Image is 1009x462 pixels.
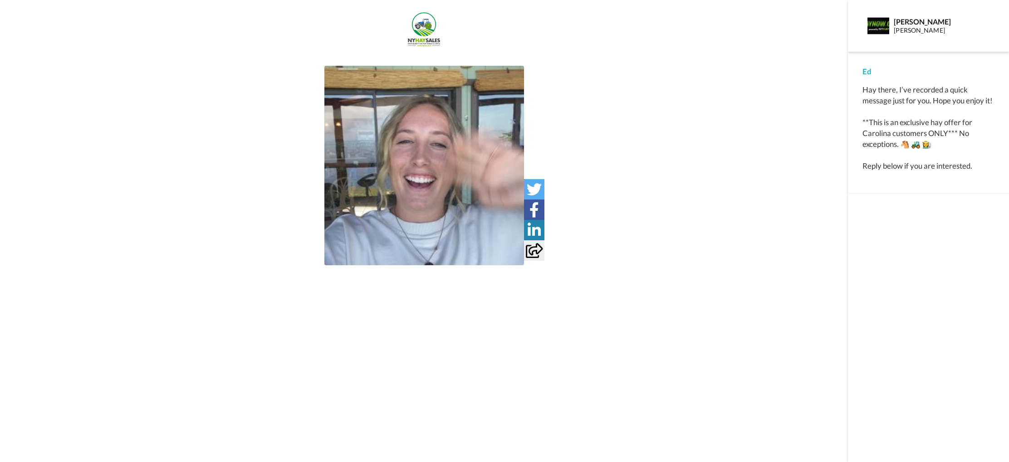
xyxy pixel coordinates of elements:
div: Ed [862,66,994,77]
div: Hay there, I’ve recorded a quick message just for you. Hope you enjoy it! **This is an exclusive ... [862,84,994,171]
img: Profile Image [867,15,889,37]
div: [PERSON_NAME] [894,17,994,26]
img: summer-greet-thumb.jpg [324,66,524,265]
img: f1354579-ca12-42ab-8dc1-082d67d7c7ba [406,11,442,48]
div: [PERSON_NAME] [894,27,994,34]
